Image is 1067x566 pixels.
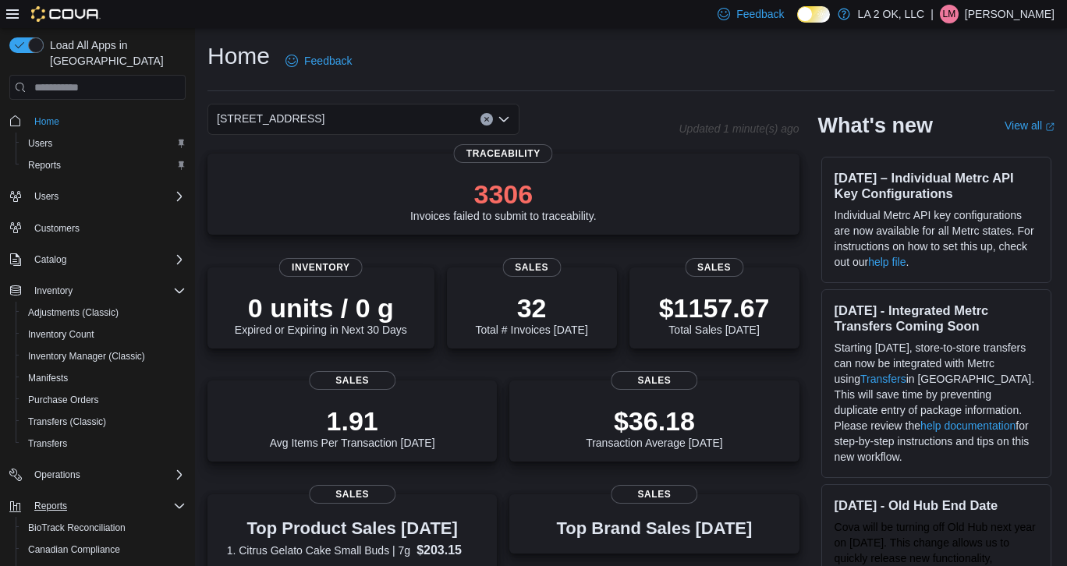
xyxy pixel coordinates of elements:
[3,280,192,302] button: Inventory
[16,324,192,345] button: Inventory Count
[22,391,186,409] span: Purchase Orders
[22,134,58,153] a: Users
[16,133,192,154] button: Users
[22,347,151,366] a: Inventory Manager (Classic)
[28,111,186,130] span: Home
[28,497,73,515] button: Reports
[22,156,186,175] span: Reports
[270,405,435,449] div: Avg Items Per Transaction [DATE]
[207,41,270,72] h1: Home
[22,434,186,453] span: Transfers
[28,497,186,515] span: Reports
[28,522,126,534] span: BioTrack Reconciliation
[227,543,411,558] dt: 1. Citrus Gelato Cake Small Buds | 7g
[3,217,192,239] button: Customers
[611,485,697,504] span: Sales
[22,134,186,153] span: Users
[16,302,192,324] button: Adjustments (Classic)
[227,519,478,538] h3: Top Product Sales [DATE]
[22,391,105,409] a: Purchase Orders
[835,497,1038,513] h3: [DATE] - Old Hub End Date
[34,285,73,297] span: Inventory
[835,207,1038,270] p: Individual Metrc API key configurations are now available for all Metrc states. For instructions ...
[16,367,192,389] button: Manifests
[498,113,510,126] button: Open list of options
[16,433,192,455] button: Transfers
[797,6,830,23] input: Dark Mode
[279,258,363,277] span: Inventory
[417,541,478,560] dd: $203.15
[28,465,87,484] button: Operations
[22,369,186,387] span: Manifests
[475,292,587,336] div: Total # Invoices [DATE]
[3,495,192,517] button: Reports
[31,6,101,22] img: Cova
[502,258,561,277] span: Sales
[28,543,120,556] span: Canadian Compliance
[22,412,112,431] a: Transfers (Classic)
[304,53,352,69] span: Feedback
[28,306,119,319] span: Adjustments (Classic)
[16,345,192,367] button: Inventory Manager (Classic)
[16,517,192,539] button: BioTrack Reconciliation
[454,144,553,163] span: Traceability
[309,485,395,504] span: Sales
[28,350,145,363] span: Inventory Manager (Classic)
[611,371,697,390] span: Sales
[475,292,587,324] p: 32
[34,500,67,512] span: Reports
[217,109,324,128] span: [STREET_ADDRESS]
[309,371,395,390] span: Sales
[410,179,597,222] div: Invoices failed to submit to traceability.
[16,389,192,411] button: Purchase Orders
[557,519,753,538] h3: Top Brand Sales [DATE]
[586,405,723,437] p: $36.18
[34,190,58,203] span: Users
[22,540,126,559] a: Canadian Compliance
[920,419,1016,432] a: help documentation
[480,113,493,126] button: Clear input
[868,256,906,268] a: help file
[22,518,186,537] span: BioTrack Reconciliation
[22,369,74,387] a: Manifests
[34,253,66,266] span: Catalog
[28,218,186,238] span: Customers
[22,412,186,431] span: Transfers (Classic)
[28,394,99,406] span: Purchase Orders
[835,170,1038,201] h3: [DATE] – Individual Metrc API Key Configurations
[28,187,186,206] span: Users
[3,249,192,271] button: Catalog
[270,405,435,437] p: 1.91
[28,328,94,341] span: Inventory Count
[22,540,186,559] span: Canadian Compliance
[235,292,407,336] div: Expired or Expiring in Next 30 Days
[1045,122,1055,132] svg: External link
[16,539,192,561] button: Canadian Compliance
[16,411,192,433] button: Transfers (Classic)
[28,416,106,428] span: Transfers (Classic)
[44,37,186,69] span: Load All Apps in [GEOGRAPHIC_DATA]
[28,187,65,206] button: Users
[34,115,59,128] span: Home
[28,465,186,484] span: Operations
[28,250,73,269] button: Catalog
[22,303,186,322] span: Adjustments (Classic)
[940,5,959,23] div: Luis Machado
[965,5,1055,23] p: [PERSON_NAME]
[28,112,66,131] a: Home
[685,258,743,277] span: Sales
[28,281,186,300] span: Inventory
[835,302,1038,334] h3: [DATE] - Integrated Metrc Transfers Coming Soon
[28,219,86,238] a: Customers
[28,372,68,384] span: Manifests
[28,437,67,450] span: Transfers
[22,518,132,537] a: BioTrack Reconciliation
[34,469,80,481] span: Operations
[3,464,192,486] button: Operations
[28,250,186,269] span: Catalog
[659,292,770,324] p: $1157.67
[410,179,597,210] p: 3306
[860,373,906,385] a: Transfers
[34,222,80,235] span: Customers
